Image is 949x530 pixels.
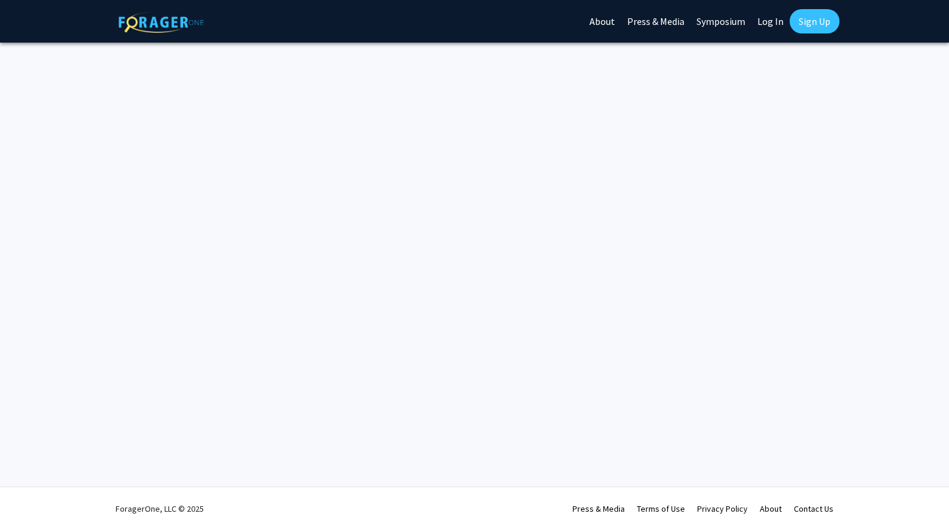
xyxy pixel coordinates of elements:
[572,503,625,514] a: Press & Media
[116,487,204,530] div: ForagerOne, LLC © 2025
[790,9,839,33] a: Sign Up
[760,503,782,514] a: About
[119,12,204,33] img: ForagerOne Logo
[794,503,833,514] a: Contact Us
[697,503,748,514] a: Privacy Policy
[637,503,685,514] a: Terms of Use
